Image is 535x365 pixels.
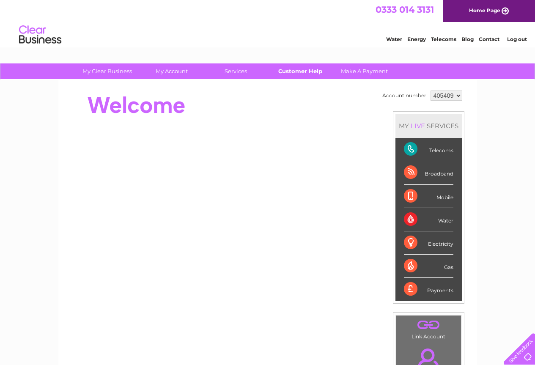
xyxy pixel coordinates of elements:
[386,36,402,42] a: Water
[404,278,453,301] div: Payments
[409,122,427,130] div: LIVE
[404,255,453,278] div: Gas
[68,5,468,41] div: Clear Business is a trading name of Verastar Limited (registered in [GEOGRAPHIC_DATA] No. 3667643...
[137,63,206,79] a: My Account
[404,231,453,255] div: Electricity
[72,63,142,79] a: My Clear Business
[507,36,527,42] a: Log out
[404,208,453,231] div: Water
[395,114,462,138] div: MY SERVICES
[19,22,62,48] img: logo.png
[380,88,428,103] td: Account number
[479,36,499,42] a: Contact
[404,161,453,184] div: Broadband
[461,36,474,42] a: Blog
[329,63,399,79] a: Make A Payment
[265,63,335,79] a: Customer Help
[201,63,271,79] a: Services
[407,36,426,42] a: Energy
[396,315,461,342] td: Link Account
[404,138,453,161] div: Telecoms
[404,185,453,208] div: Mobile
[376,4,434,15] a: 0333 014 3131
[398,318,459,332] a: .
[431,36,456,42] a: Telecoms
